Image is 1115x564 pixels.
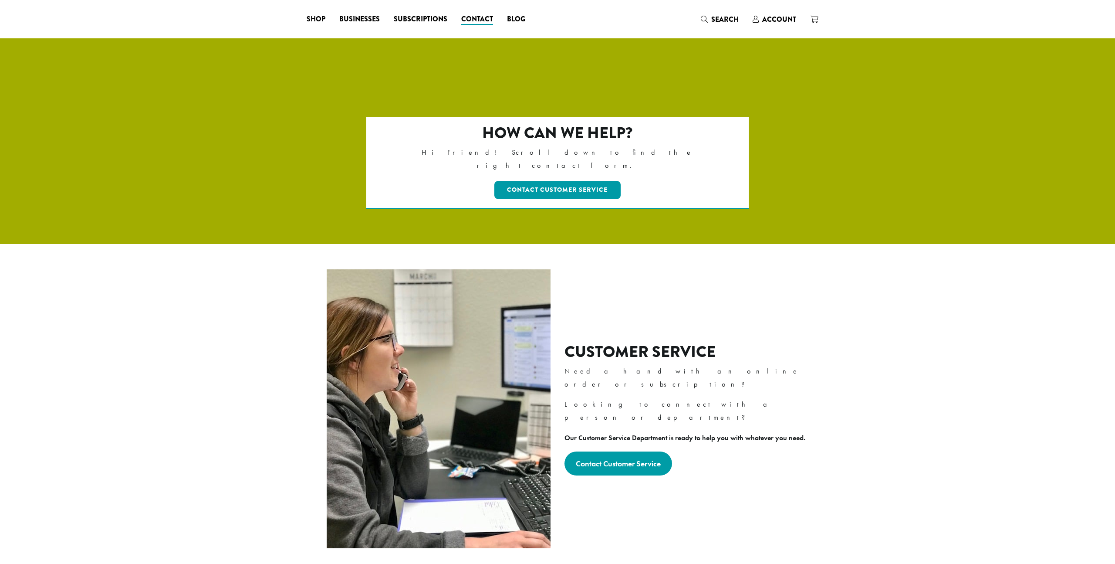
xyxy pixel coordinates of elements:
[576,459,661,469] strong: Contact Customer Service
[564,365,812,391] p: Need a hand with an online order or subscription?
[300,12,332,26] a: Shop
[564,343,812,361] h2: Customer Service
[494,181,621,199] a: Contact Customer Service
[694,12,746,27] a: Search
[564,452,672,476] a: Contact Customer Service
[339,14,380,25] span: Businesses
[307,14,325,25] span: Shop
[507,14,525,25] span: Blog
[762,14,796,24] span: Account
[564,433,805,442] strong: Our Customer Service Department is ready to help you with whatever you need.
[461,14,493,25] span: Contact
[404,124,711,143] h2: How can we help?
[394,14,447,25] span: Subscriptions
[711,14,739,24] span: Search
[564,398,812,424] p: Looking to connect with a person or department?
[404,146,711,172] p: Hi Friend! Scroll down to find the right contact form.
